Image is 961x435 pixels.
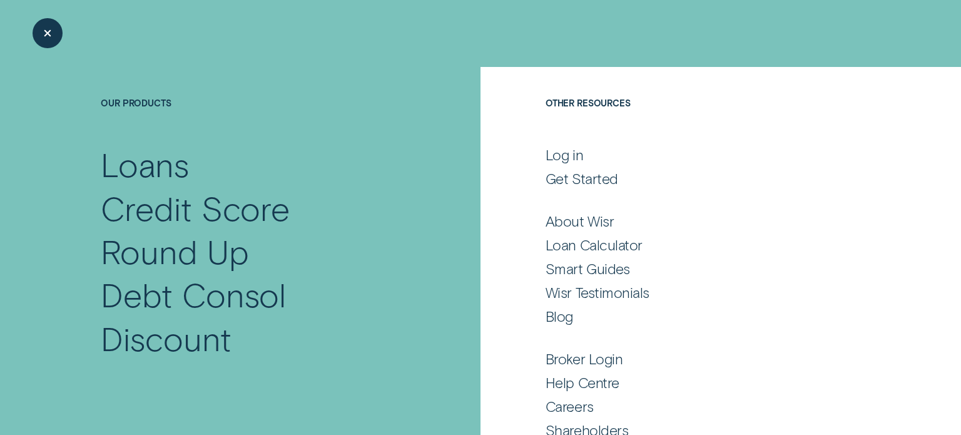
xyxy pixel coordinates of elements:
[546,260,629,278] div: Smart Guides
[546,236,643,254] div: Loan Calculator
[101,143,189,186] div: Loans
[546,307,860,325] a: Blog
[33,18,63,48] button: Close Menu
[546,284,860,302] a: Wisr Testimonials
[546,260,860,278] a: Smart Guides
[101,187,290,230] div: Credit Score
[546,397,594,416] div: Careers
[101,230,410,273] a: Round Up
[546,350,623,368] div: Broker Login
[546,146,860,164] a: Log in
[101,230,248,273] div: Round Up
[546,146,583,164] div: Log in
[546,307,573,325] div: Blog
[101,187,410,230] a: Credit Score
[546,170,618,188] div: Get Started
[546,284,649,302] div: Wisr Testimonials
[101,98,410,143] h4: Our Products
[546,212,614,230] div: About Wisr
[546,374,860,392] a: Help Centre
[546,374,619,392] div: Help Centre
[101,143,410,186] a: Loans
[546,350,860,368] a: Broker Login
[546,397,860,416] a: Careers
[546,212,860,230] a: About Wisr
[546,98,860,143] h4: Other Resources
[101,273,410,360] a: Debt Consol Discount
[546,236,860,254] a: Loan Calculator
[546,170,860,188] a: Get Started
